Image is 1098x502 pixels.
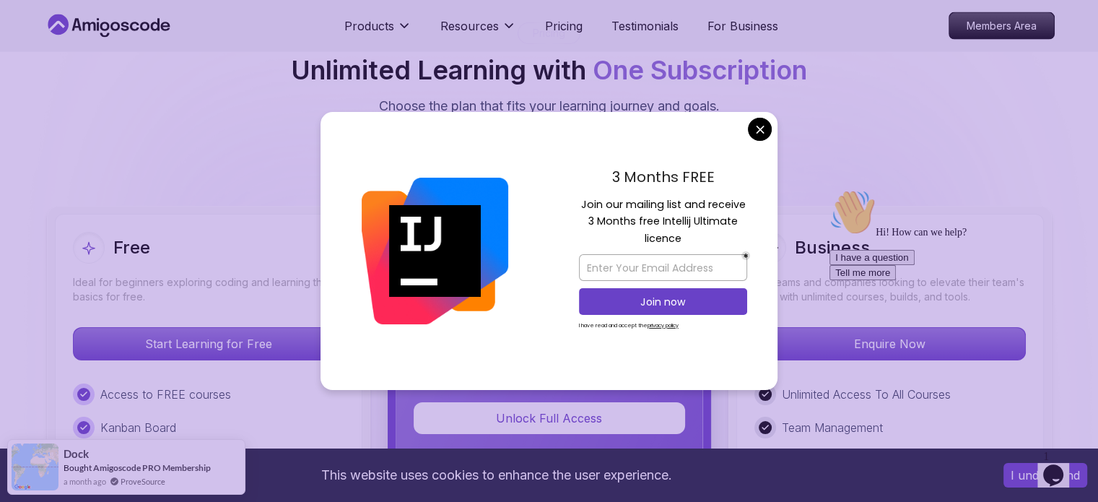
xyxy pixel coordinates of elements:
[593,54,807,86] span: One Subscription
[414,411,685,425] a: Unlock Full Access
[949,12,1055,40] a: Members Area
[73,327,344,360] button: Start Learning for Free
[824,183,1084,437] iframe: chat widget
[6,43,143,54] span: Hi! How can we help?
[344,17,411,46] button: Products
[121,475,165,488] a: ProveSource
[440,17,516,46] button: Resources
[64,475,106,488] span: a month ago
[795,236,870,259] h2: Business
[6,82,72,97] button: Tell me more
[782,419,883,436] p: Team Management
[100,419,176,436] p: Kanban Board
[414,402,685,434] button: Unlock Full Access
[12,443,58,490] img: provesource social proof notification image
[1037,444,1084,488] iframe: chat widget
[100,386,231,403] p: Access to FREE courses
[707,17,778,35] a: For Business
[545,17,583,35] a: Pricing
[949,13,1054,39] p: Members Area
[782,386,951,403] p: Unlimited Access To All Courses
[1003,463,1087,488] button: Accept cookies
[6,6,266,97] div: 👋Hi! How can we help?I have a questionTell me more
[74,328,344,360] p: Start Learning for Free
[64,448,89,460] span: Dock
[93,462,211,473] a: Amigoscode PRO Membership
[6,66,91,82] button: I have a question
[440,17,499,35] p: Resources
[64,462,92,473] span: Bought
[379,96,720,116] p: Choose the plan that fits your learning journey and goals.
[113,236,150,259] h2: Free
[11,459,982,491] div: This website uses cookies to enhance the user experience.
[6,6,52,52] img: :wave:
[73,275,344,304] p: Ideal for beginners exploring coding and learning the basics for free.
[73,337,344,351] a: Start Learning for Free
[344,17,394,35] p: Products
[611,17,679,35] a: Testimonials
[431,410,668,427] p: Unlock Full Access
[291,56,807,85] h2: Unlimited Learning with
